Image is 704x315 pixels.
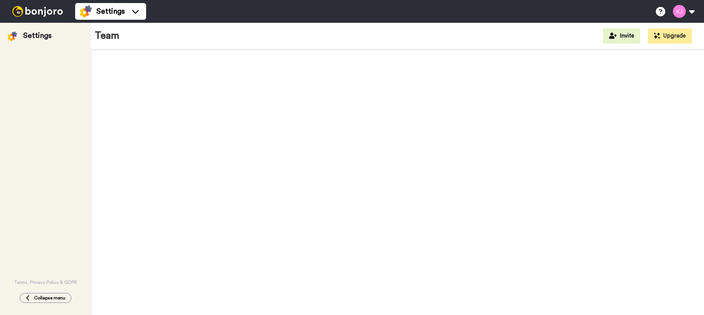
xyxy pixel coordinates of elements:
[96,6,125,17] span: Settings
[648,28,692,44] button: Upgrade
[95,30,120,41] h1: Team
[20,293,71,303] button: Collapse menu
[34,295,65,301] span: Collapse menu
[80,5,92,17] img: settings-colored.svg
[9,6,66,17] img: bj-logo-header-white.svg
[8,31,17,41] img: settings-colored.svg
[23,30,52,41] div: Settings
[603,28,640,44] button: Invite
